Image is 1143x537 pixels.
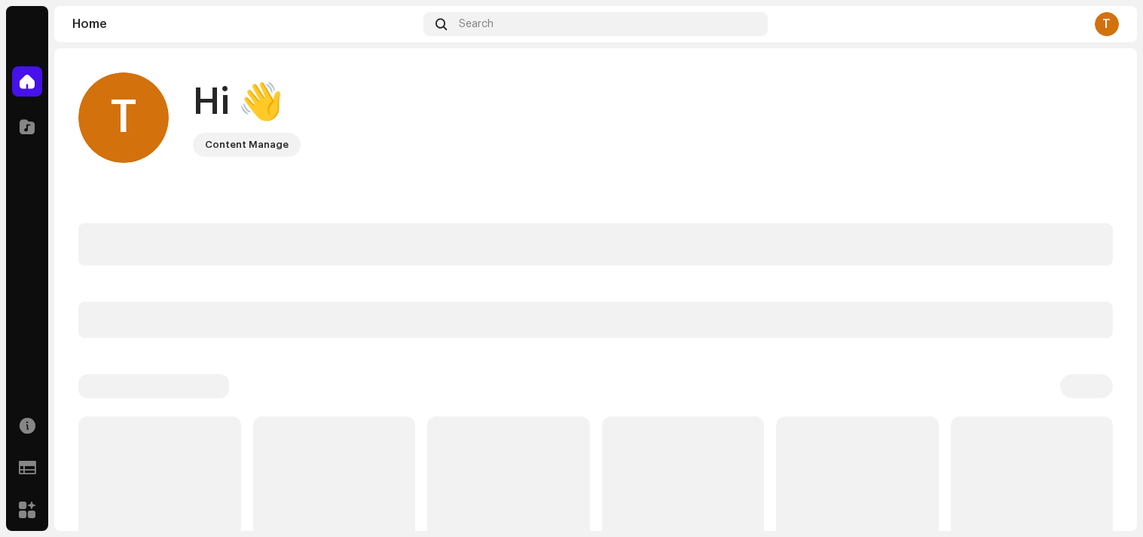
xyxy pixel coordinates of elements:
[72,18,417,30] div: Home
[78,72,169,163] div: T
[1095,12,1119,36] div: T
[193,78,301,127] div: Hi 👋
[459,18,494,30] span: Search
[205,136,289,154] div: Content Manage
